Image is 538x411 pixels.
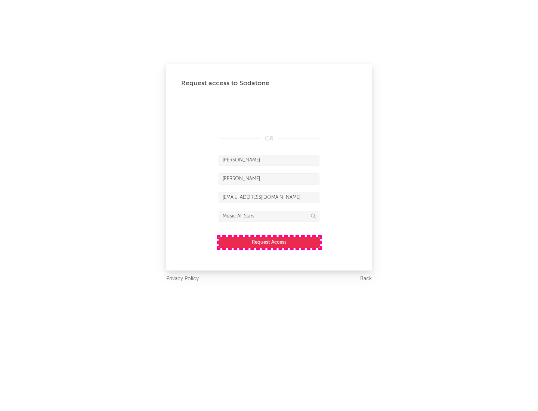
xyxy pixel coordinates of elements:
a: Privacy Policy [166,274,199,284]
div: Request access to Sodatone [181,79,357,88]
input: Division [219,211,319,222]
a: Back [360,274,372,284]
div: OR [219,135,319,143]
input: Last Name [219,173,319,185]
input: Email [219,192,319,203]
input: First Name [219,155,319,166]
button: Request Access [219,237,320,248]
